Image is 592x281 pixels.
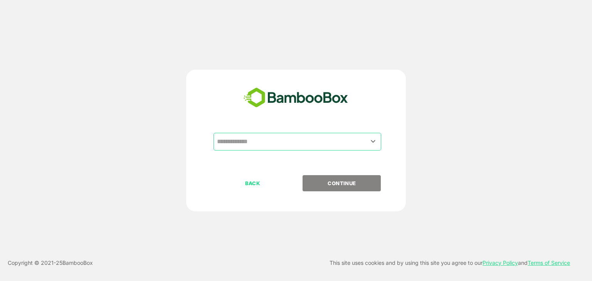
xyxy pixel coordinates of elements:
a: Terms of Service [528,259,570,266]
a: Privacy Policy [483,259,518,266]
img: bamboobox [239,85,352,110]
p: Copyright © 2021- 25 BambooBox [8,258,93,268]
p: BACK [214,179,291,187]
button: BACK [214,175,292,191]
button: Open [368,136,378,147]
button: CONTINUE [303,175,381,191]
p: CONTINUE [303,179,380,187]
p: This site uses cookies and by using this site you agree to our and [330,258,570,268]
